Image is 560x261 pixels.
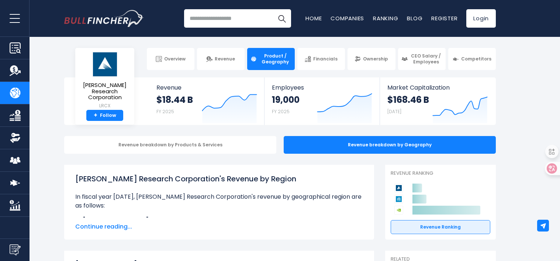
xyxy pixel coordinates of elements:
small: LRCX [81,102,128,109]
a: Ranking [373,14,398,22]
span: Overview [164,56,186,62]
a: Revenue Ranking [391,220,490,234]
img: NVIDIA Corporation competitors logo [394,206,403,215]
strong: $168.46 B [387,94,429,105]
small: [DATE] [387,108,401,115]
a: Product / Geography [247,48,295,70]
span: Continue reading... [75,222,363,231]
span: Employees [272,84,372,91]
a: Revenue [197,48,245,70]
small: FY 2025 [156,108,174,115]
span: Revenue [215,56,235,62]
a: Login [466,9,496,28]
span: Competitors [461,56,491,62]
span: [PERSON_NAME] Research Corporation [81,82,128,101]
a: +Follow [86,110,123,121]
a: Companies [331,14,364,22]
h1: [PERSON_NAME] Research Corporation's Revenue by Region [75,173,363,184]
a: Overview [147,48,194,70]
li: $6.21 B [75,216,363,225]
a: Home [305,14,322,22]
a: Revenue $18.44 B FY 2025 [149,77,265,125]
strong: + [94,112,97,119]
small: FY 2025 [272,108,290,115]
img: Lam Research Corporation competitors logo [394,184,403,192]
a: Blog [407,14,422,22]
p: In fiscal year [DATE], [PERSON_NAME] Research Corporation's revenue by geographical region are as... [75,192,363,210]
a: CEO Salary / Employees [398,48,446,70]
img: Bullfincher logo [64,10,144,27]
a: [PERSON_NAME] Research Corporation LRCX [81,52,129,110]
button: Search [273,9,291,28]
strong: $18.44 B [156,94,193,105]
strong: 19,000 [272,94,300,105]
p: Revenue Ranking [391,170,490,177]
span: Financials [313,56,338,62]
a: Competitors [448,48,496,70]
img: Applied Materials competitors logo [394,195,403,203]
img: Ownership [10,132,21,143]
a: Register [431,14,457,22]
span: Product / Geography [259,53,291,65]
span: Market Capitalization [387,84,488,91]
div: Revenue breakdown by Products & Services [64,136,276,154]
div: Revenue breakdown by Geography [284,136,496,154]
a: Market Capitalization $168.46 B [DATE] [380,77,495,125]
b: [GEOGRAPHIC_DATA]: [83,216,150,225]
a: Go to homepage [64,10,144,27]
a: Employees 19,000 FY 2025 [265,77,379,125]
span: Revenue [156,84,257,91]
span: CEO Salary / Employees [410,53,442,65]
a: Financials [297,48,345,70]
span: Ownership [363,56,388,62]
a: Ownership [348,48,395,70]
